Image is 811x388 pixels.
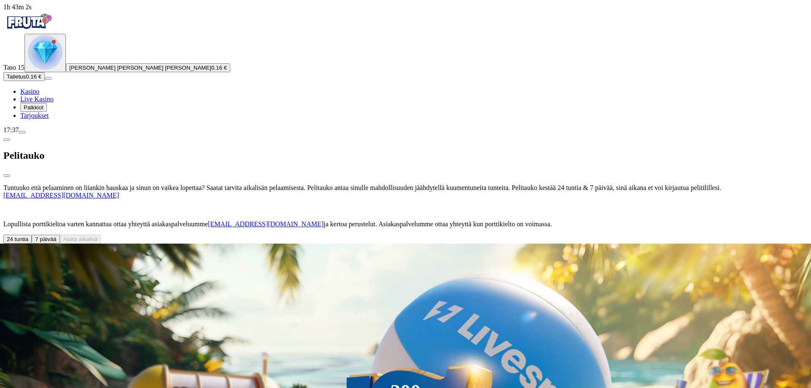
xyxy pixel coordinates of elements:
button: 7 päivää [32,235,60,244]
span: Palkkiot [24,104,44,111]
nav: Primary [3,11,808,119]
a: [EMAIL_ADDRESS][DOMAIN_NAME] [208,220,324,228]
button: [PERSON_NAME] [PERSON_NAME] [PERSON_NAME]0.16 € [66,63,230,72]
h2: Pelitauko [3,150,808,161]
button: menu [45,77,52,80]
a: Fruta [3,26,54,33]
a: [EMAIL_ADDRESS][DOMAIN_NAME] [3,192,119,199]
span: 0.16 € [26,73,41,80]
span: [PERSON_NAME] [PERSON_NAME] [PERSON_NAME] [69,65,211,71]
span: Talletus [7,73,26,80]
span: Kasino [20,88,39,95]
span: Live Kasino [20,95,54,103]
span: user session time [3,3,32,11]
span: 0.16 € [211,65,227,71]
button: Talletusplus icon0.16 € [3,72,45,81]
p: Lopullista porttikieltoa varten kannattaa ottaa yhteyttä asiakaspalveluumme ja kertoa perustelut.... [3,220,808,228]
p: Tuntuuko että pelaaminen on liiankin hauskaa ja sinun on vaikea lopettaa? Saatat tarvita aikalisä... [3,184,808,199]
button: close [3,174,10,177]
button: menu [19,131,25,133]
img: level unlocked [28,35,63,70]
a: poker-chip iconLive Kasino [20,95,54,103]
button: level unlocked [24,34,66,72]
button: Aloita aikalisä [60,235,101,244]
span: Aloita aikalisä [63,236,98,242]
img: Fruta [3,11,54,32]
button: reward iconPalkkiot [20,103,47,112]
span: Tarjoukset [20,112,49,119]
span: Taso 15 [3,64,24,71]
a: diamond iconKasino [20,88,39,95]
span: 24 tuntia [7,236,28,242]
span: 17:37 [3,126,19,133]
a: gift-inverted iconTarjoukset [20,112,49,119]
span: 7 päivää [35,236,56,242]
button: chevron-left icon [3,138,10,141]
button: 24 tuntia [3,235,32,244]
